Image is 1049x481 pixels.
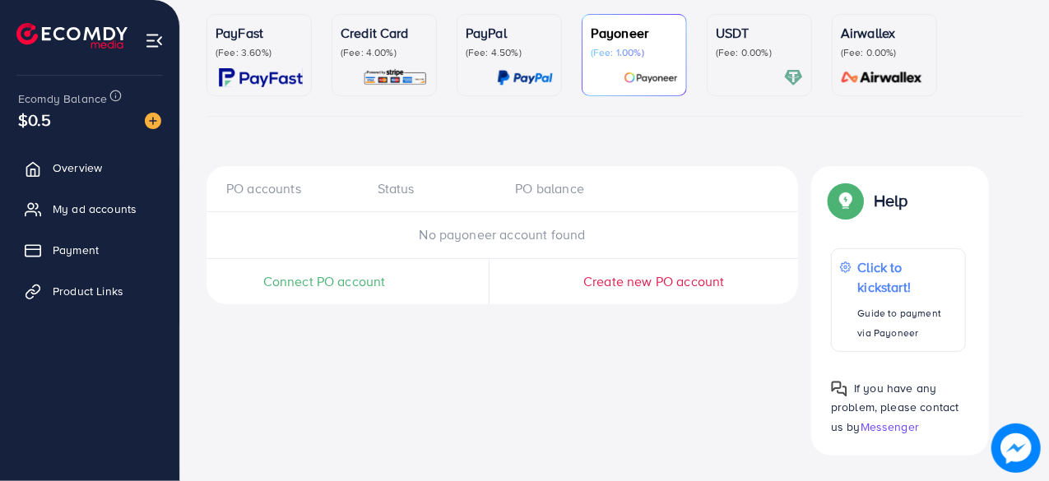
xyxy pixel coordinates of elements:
[145,31,164,50] img: menu
[12,151,167,184] a: Overview
[420,225,586,243] span: No payoneer account found
[12,275,167,308] a: Product Links
[12,234,167,266] a: Payment
[841,46,928,59] p: (Fee: 0.00%)
[216,46,303,59] p: (Fee: 3.60%)
[784,68,803,87] img: card
[466,46,553,59] p: (Fee: 4.50%)
[831,380,959,434] span: If you have any problem, please contact us by
[219,68,303,87] img: card
[503,179,641,198] div: PO balance
[466,23,553,43] p: PayPal
[226,179,364,198] div: PO accounts
[716,46,803,59] p: (Fee: 0.00%)
[858,257,957,297] p: Click to kickstart!
[591,46,678,59] p: (Fee: 1.00%)
[583,272,724,290] span: Create new PO account
[716,23,803,43] p: USDT
[861,419,919,435] span: Messenger
[18,108,52,132] span: $0.5
[216,23,303,43] p: PayFast
[53,242,99,258] span: Payment
[53,283,123,299] span: Product Links
[364,179,503,198] div: Status
[263,272,386,291] span: Connect PO account
[53,201,137,217] span: My ad accounts
[341,46,428,59] p: (Fee: 4.00%)
[624,68,678,87] img: card
[363,68,428,87] img: card
[858,303,957,343] p: Guide to payment via Payoneer
[16,23,128,49] img: logo
[991,423,1041,473] img: image
[145,113,161,129] img: image
[497,68,553,87] img: card
[831,186,861,215] img: Popup guide
[841,23,928,43] p: Airwallex
[341,23,428,43] p: Credit Card
[53,160,102,176] span: Overview
[591,23,678,43] p: Payoneer
[836,68,928,87] img: card
[874,191,908,210] p: Help
[831,381,847,397] img: Popup guide
[18,90,107,107] span: Ecomdy Balance
[12,192,167,225] a: My ad accounts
